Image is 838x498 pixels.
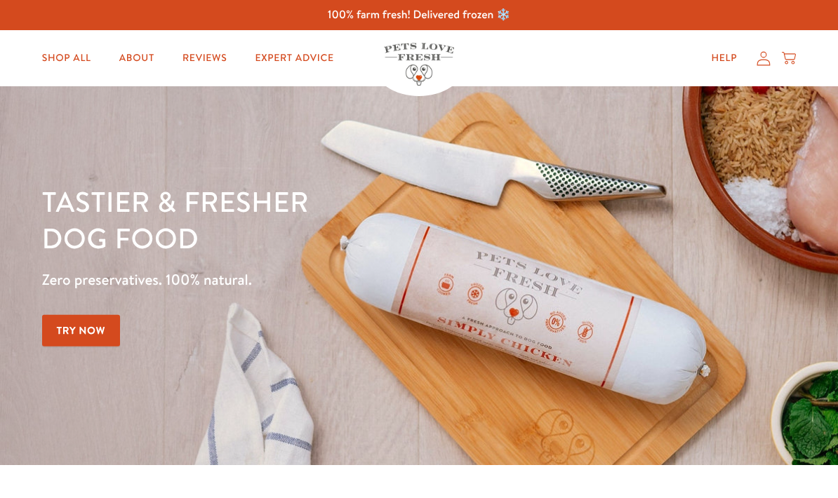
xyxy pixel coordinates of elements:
a: About [108,44,166,72]
a: Shop All [31,44,102,72]
a: Expert Advice [244,44,345,72]
a: Help [700,44,749,72]
a: Reviews [171,44,238,72]
p: Zero preservatives. 100% natural. [42,267,545,292]
a: Try Now [42,315,121,346]
img: Pets Love Fresh [384,43,454,86]
h1: Tastier & fresher dog food [42,183,545,256]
